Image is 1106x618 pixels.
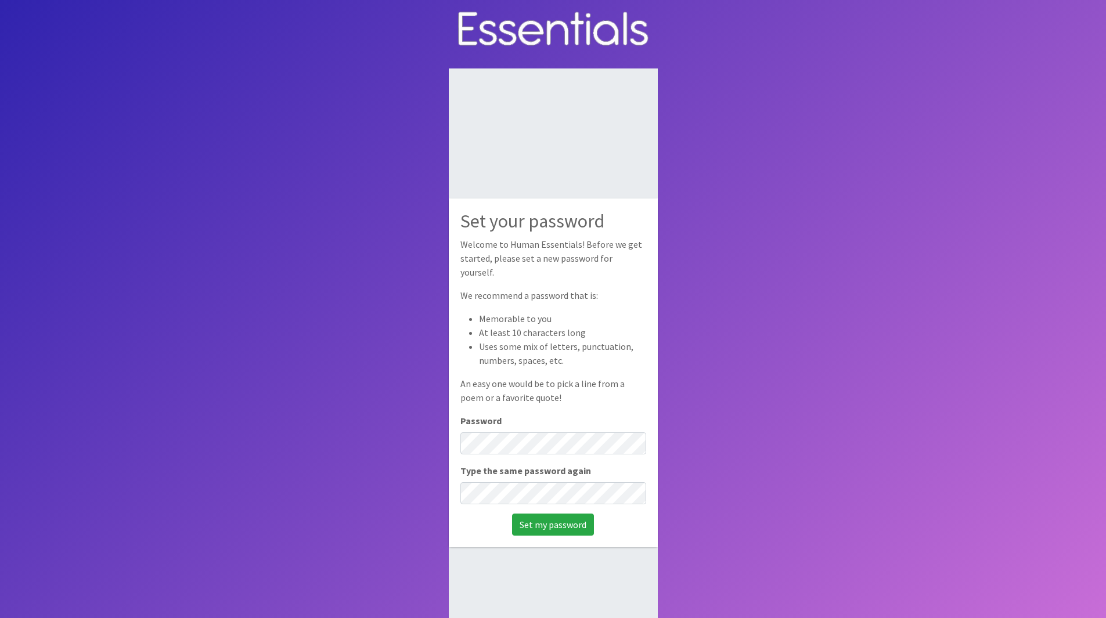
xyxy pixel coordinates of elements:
[460,464,591,478] label: Type the same password again
[460,288,646,302] p: We recommend a password that is:
[460,377,646,404] p: An easy one would be to pick a line from a poem or a favorite quote!
[479,339,646,367] li: Uses some mix of letters, punctuation, numbers, spaces, etc.
[512,514,594,536] input: Set my password
[479,326,646,339] li: At least 10 characters long
[460,237,646,279] p: Welcome to Human Essentials! Before we get started, please set a new password for yourself.
[460,414,502,428] label: Password
[460,210,646,232] h2: Set your password
[479,312,646,326] li: Memorable to you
